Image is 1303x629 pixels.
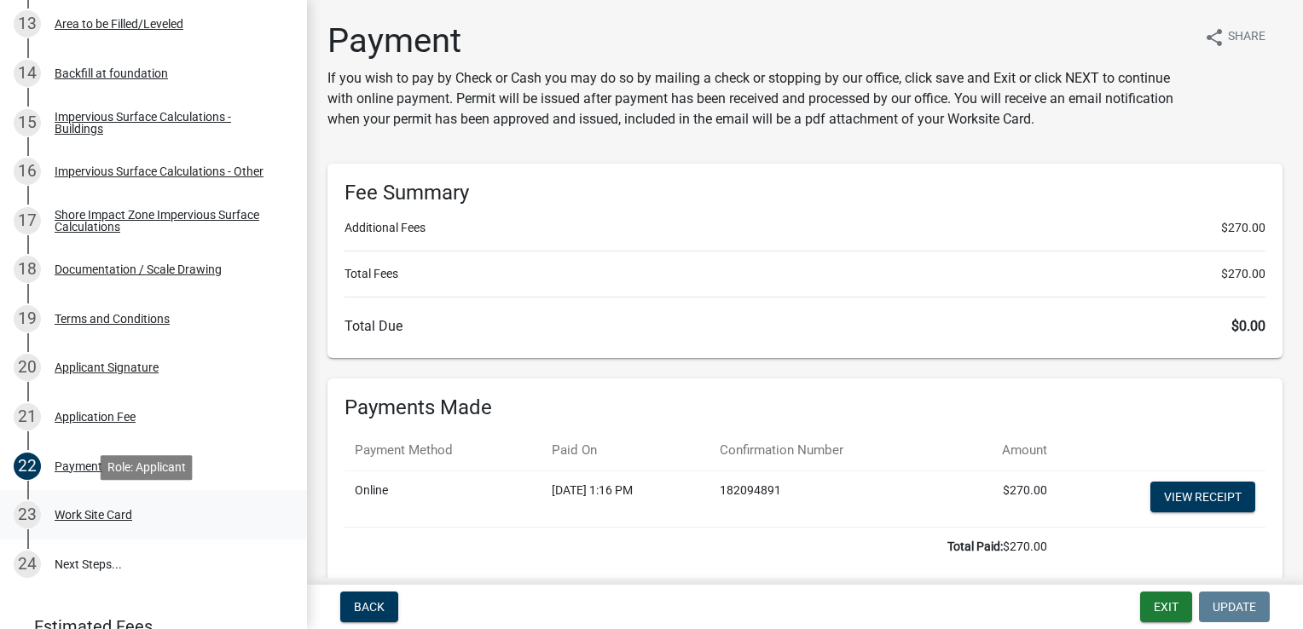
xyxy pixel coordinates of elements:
div: Application Fee [55,411,136,423]
h6: Payments Made [345,395,1265,420]
h1: Payment [327,20,1190,61]
div: Terms and Conditions [55,313,170,325]
div: Shore Impact Zone Impervious Surface Calculations [55,209,280,233]
td: $270.00 [345,527,1057,566]
li: Additional Fees [345,219,1265,237]
div: 17 [14,207,41,234]
span: $270.00 [1221,219,1265,237]
td: 182094891 [709,470,948,527]
div: Documentation / Scale Drawing [55,263,222,275]
div: Work Site Card [55,509,132,521]
div: Payment [55,460,102,472]
h6: Total Due [345,318,1265,334]
td: [DATE] 1:16 PM [541,470,709,527]
li: Total Fees [345,265,1265,283]
th: Paid On [541,430,709,470]
th: Confirmation Number [709,430,948,470]
div: Impervious Surface Calculations - Buildings [55,111,280,135]
span: Back [354,600,385,614]
p: If you wish to pay by Check or Cash you may do so by mailing a check or stopping by our office, c... [327,68,1190,130]
span: $0.00 [1231,318,1265,334]
div: Area to be Filled/Leveled [55,18,183,30]
div: 24 [14,551,41,578]
button: Exit [1140,591,1192,622]
button: shareShare [1190,20,1279,54]
div: Role: Applicant [101,455,193,480]
div: 20 [14,354,41,381]
div: 13 [14,10,41,38]
div: 15 [14,109,41,136]
div: Backfill at foundation [55,67,168,79]
th: Payment Method [345,430,541,470]
td: Online [345,470,541,527]
div: 23 [14,501,41,528]
h6: Fee Summary [345,181,1265,205]
div: 22 [14,453,41,480]
div: 21 [14,403,41,430]
td: $270.00 [948,470,1057,527]
span: Share [1228,27,1265,48]
div: 16 [14,158,41,185]
div: 14 [14,60,41,87]
div: Impervious Surface Calculations - Other [55,165,263,177]
i: share [1204,27,1225,48]
div: 19 [14,305,41,332]
div: Applicant Signature [55,361,159,373]
span: $270.00 [1221,265,1265,283]
button: Back [340,591,398,622]
div: 18 [14,256,41,283]
a: View receipt [1150,482,1255,512]
th: Amount [948,430,1057,470]
button: Update [1199,591,1270,622]
b: Total Paid: [947,540,1003,553]
span: Update [1213,600,1256,614]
